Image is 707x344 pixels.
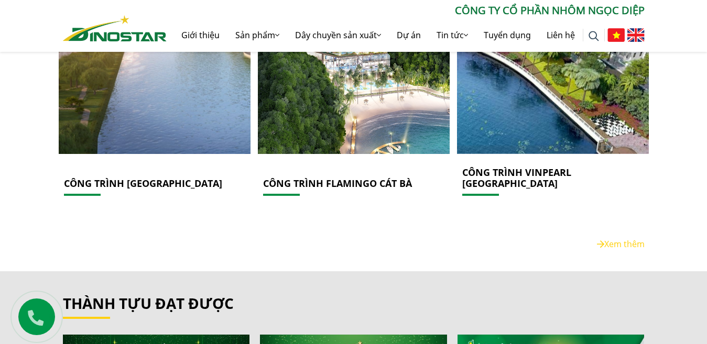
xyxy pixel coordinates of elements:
a: thành tựu đạt được [63,293,234,313]
img: English [627,28,645,42]
a: CÔNG TRÌNH VINPEARL [GEOGRAPHIC_DATA] [462,166,571,190]
a: Dây chuyền sản xuất [287,18,389,52]
a: CÔNG TRÌNH [GEOGRAPHIC_DATA] [64,177,222,190]
a: Liên hệ [539,18,583,52]
a: Giới thiệu [173,18,227,52]
a: CÔNG TRÌNH FLAMINGO CÁT BÀ [263,177,412,190]
a: Sản phẩm [227,18,287,52]
img: Tiếng Việt [607,28,625,42]
a: Tuyển dụng [476,18,539,52]
a: Xem thêm [597,238,645,250]
img: Nhôm Dinostar [63,15,167,41]
a: Dự án [389,18,429,52]
img: search [589,31,599,41]
p: CÔNG TY CỔ PHẦN NHÔM NGỌC DIỆP [167,3,645,18]
a: Tin tức [429,18,476,52]
a: Nhôm Dinostar [63,13,167,41]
